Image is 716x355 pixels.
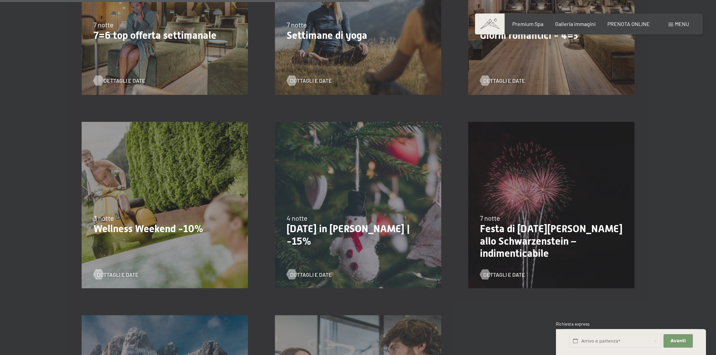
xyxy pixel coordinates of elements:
p: Settimane di yoga [287,29,429,42]
a: Dettagli e Date [287,77,332,84]
button: Avanti [663,334,692,348]
span: Dettagli e Date [483,271,525,278]
span: 4 notte [287,214,308,222]
span: 7 notte [480,214,500,222]
p: 7=6 top offerta settimanale [93,29,236,42]
a: PRENOTA ONLINE [607,21,650,27]
a: Dettagli e Date [93,77,139,84]
span: Dettagli e Date [290,271,332,278]
a: Dettagli e Date [480,271,525,278]
span: Dettagli e Date [104,77,145,84]
a: Galleria immagini [555,21,596,27]
p: [DATE] in [PERSON_NAME] | -15% [287,223,429,247]
span: Menu [675,21,689,27]
span: Dettagli e Date [483,77,525,84]
p: Wellness Weekend -10% [93,223,236,235]
a: Dettagli e Date [93,271,139,278]
span: 7 notte [287,21,307,29]
span: Dettagli e Date [290,77,332,84]
a: Premium Spa [512,21,543,27]
span: Richiesta express [556,321,590,327]
span: 7 notte [93,21,114,29]
p: Giorni romantici - 4=3 [480,29,623,42]
span: 3 notte [93,214,114,222]
a: Dettagli e Date [480,77,525,84]
span: Avanti [670,338,686,344]
p: Festa di [DATE][PERSON_NAME] allo Schwarzenstein – indimenticabile [480,223,623,259]
a: Dettagli e Date [287,271,332,278]
span: Dettagli e Date [97,271,139,278]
